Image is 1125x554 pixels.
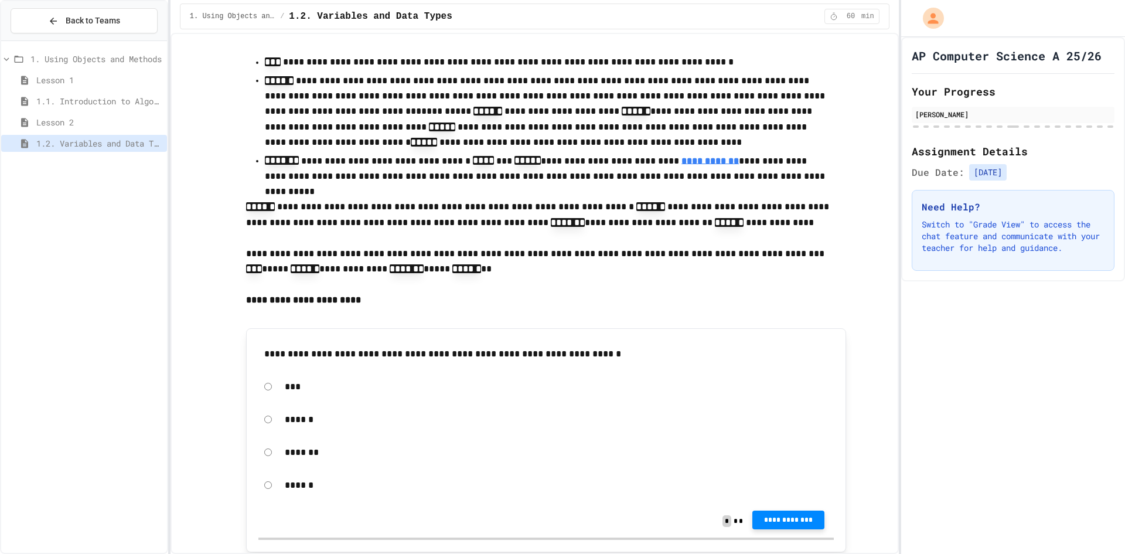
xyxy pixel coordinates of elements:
span: [DATE] [969,164,1007,181]
span: Due Date: [912,165,964,179]
p: Switch to "Grade View" to access the chat feature and communicate with your teacher for help and ... [922,219,1104,254]
h2: Assignment Details [912,143,1114,159]
div: [PERSON_NAME] [915,109,1111,120]
span: 1.2. Variables and Data Types [289,9,452,23]
h2: Your Progress [912,83,1114,100]
span: 60 [841,12,860,21]
span: Lesson 1 [36,74,162,86]
div: My Account [911,5,947,32]
span: 1.2. Variables and Data Types [36,137,162,149]
h3: Need Help? [922,200,1104,214]
span: Back to Teams [66,15,120,27]
span: 1. Using Objects and Methods [190,12,275,21]
span: 1.1. Introduction to Algorithms, Programming, and Compilers [36,95,162,107]
span: 1. Using Objects and Methods [30,53,162,65]
span: min [861,12,874,21]
span: / [280,12,284,21]
h1: AP Computer Science A 25/26 [912,47,1102,64]
button: Back to Teams [11,8,158,33]
span: Lesson 2 [36,116,162,128]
